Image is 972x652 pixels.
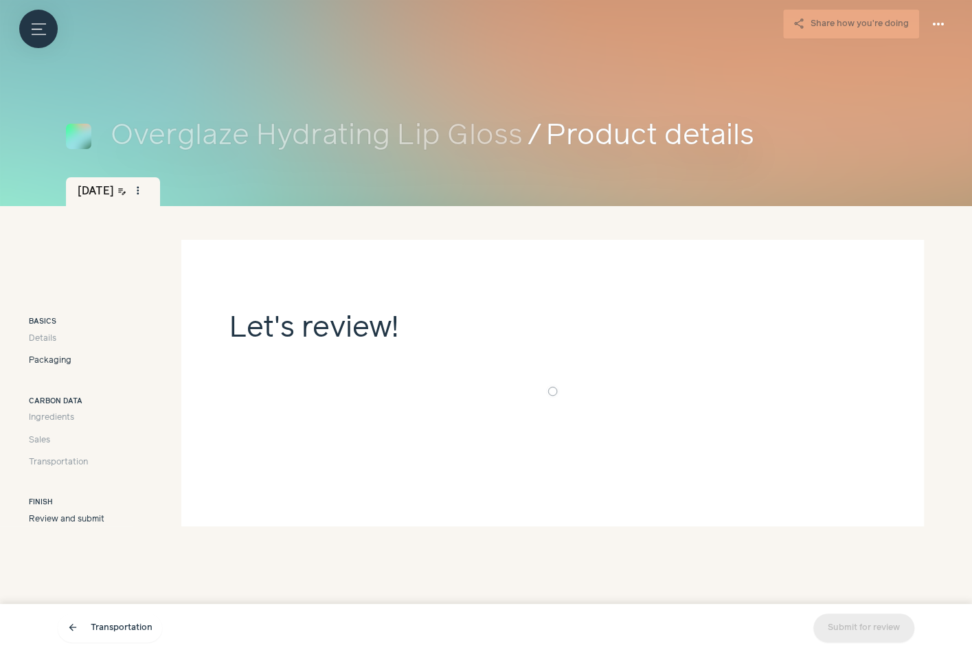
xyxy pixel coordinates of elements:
[29,396,104,407] h3: Carbon data
[111,115,522,158] a: Overglaze Hydrating Lip Gloss
[29,333,104,345] a: Details
[128,181,148,201] button: more_vert
[29,456,88,469] span: Transportation
[29,355,104,367] a: Packaging
[29,513,104,526] a: Review and submit
[132,185,144,197] span: more_vert
[29,456,104,469] a: Transportation
[29,434,104,447] a: Sales
[117,187,126,196] span: edit_note
[229,307,876,379] h2: Let's review!
[29,434,50,447] span: Sales
[58,614,162,642] a: arrow_back Transportation
[66,177,160,206] div: [DATE]
[527,115,541,158] span: /
[29,317,104,328] h3: Basics
[29,355,71,367] span: Packaging
[66,124,92,150] img: Overglaze Hydrating Lip Gloss
[930,16,947,32] span: more_horiz
[29,412,74,424] span: Ingredients
[924,10,953,38] button: more_horiz
[545,115,906,158] span: Product details
[29,333,56,345] span: Details
[29,412,104,424] a: Ingredients
[29,497,104,508] h3: Finish
[67,622,78,633] span: arrow_back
